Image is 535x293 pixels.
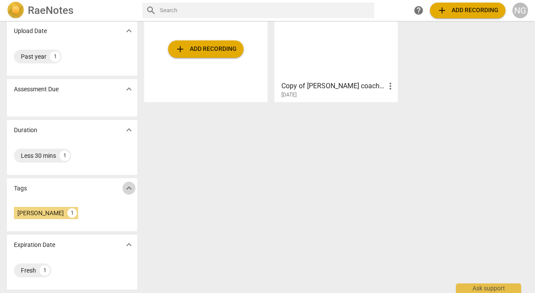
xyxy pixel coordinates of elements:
h2: RaeNotes [28,4,73,17]
img: Logo [7,2,24,19]
div: 1 [67,208,77,218]
button: NG [512,3,528,18]
div: Past year [21,52,46,61]
button: Upload [430,3,505,18]
p: Duration [14,126,37,135]
button: Show more [122,83,135,96]
span: more_vert [385,81,396,91]
span: expand_more [124,125,134,135]
div: 1 [40,265,50,276]
span: expand_more [124,240,134,250]
p: Expiration Date [14,240,55,250]
button: Show more [122,238,135,251]
button: Show more [122,123,135,137]
button: Show more [122,24,135,37]
span: [DATE] [281,91,297,99]
span: help [413,5,424,16]
button: Upload [168,40,244,58]
a: Help [411,3,426,18]
p: Assessment Due [14,85,59,94]
span: add [437,5,447,16]
h3: Copy of Nicole coaching Shelli GMC #18B-3 [281,81,385,91]
span: expand_more [124,84,134,94]
div: 1 [50,51,60,62]
div: Less 30 mins [21,151,56,160]
div: Fresh [21,266,36,275]
div: [PERSON_NAME] [17,209,64,217]
span: expand_more [124,183,134,193]
span: add [175,44,185,54]
span: Add recording [175,44,237,54]
p: Tags [14,184,27,193]
p: Upload Date [14,27,47,36]
span: Add recording [437,5,499,16]
span: expand_more [124,26,134,36]
button: Show more [122,182,135,195]
a: LogoRaeNotes [7,2,135,19]
div: 1 [59,150,70,161]
span: search [146,5,156,16]
input: Search [160,3,371,17]
div: Ask support [456,283,521,293]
